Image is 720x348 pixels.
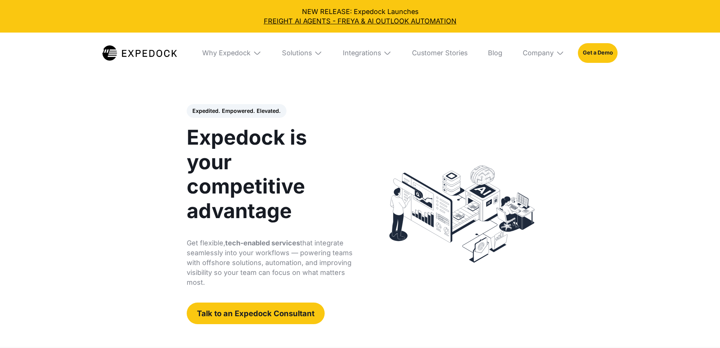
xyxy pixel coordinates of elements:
[187,303,325,324] a: Talk to an Expedock Consultant
[7,16,713,26] a: FREIGHT AI AGENTS - FREYA & AI OUTLOOK AUTOMATION
[516,33,571,73] div: Company
[187,238,354,287] p: Get flexible, that integrate seamlessly into your workflows — powering teams with offshore soluti...
[7,7,713,26] div: NEW RELEASE: Expedock Launches
[187,125,354,223] h1: Expedock is your competitive advantage
[202,49,251,57] div: Why Expedock
[282,49,312,57] div: Solutions
[343,49,381,57] div: Integrations
[275,33,329,73] div: Solutions
[481,33,509,73] a: Blog
[523,49,554,57] div: Company
[225,239,300,247] strong: tech-enabled services
[195,33,268,73] div: Why Expedock
[405,33,474,73] a: Customer Stories
[578,43,618,63] a: Get a Demo
[336,33,398,73] div: Integrations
